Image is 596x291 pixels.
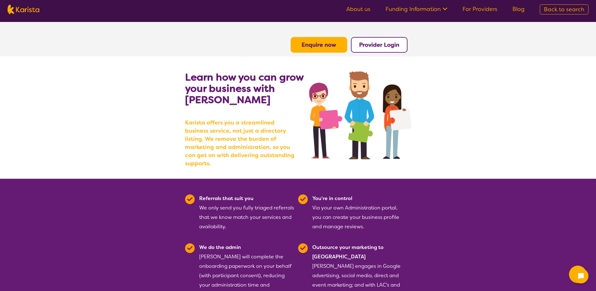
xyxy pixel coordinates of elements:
[199,195,254,202] b: Referrals that suit you
[351,37,407,53] button: Provider Login
[359,41,399,49] a: Provider Login
[185,71,303,106] b: Learn how you can grow your business with [PERSON_NAME]
[312,194,407,231] div: Via your own Administration portal, you can create your business profile and manage reviews.
[312,244,384,260] b: Outsource your marketing to [GEOGRAPHIC_DATA]
[199,194,294,231] div: We only send you fully triaged referrals that we know match your services and availability.
[309,71,411,159] img: grow your business with Karista
[312,195,352,202] b: You're in control
[302,41,336,49] a: Enquire now
[298,243,308,253] img: Tick
[185,243,195,253] img: Tick
[540,4,588,14] a: Back to search
[298,194,308,204] img: Tick
[385,5,447,13] a: Funding Information
[185,194,195,204] img: Tick
[199,244,241,251] b: We do the admin
[512,5,525,13] a: Blog
[185,119,298,167] b: Karista offers you a streamlined business service, not just a directory listing. We remove the bu...
[544,6,584,13] span: Back to search
[346,5,370,13] a: About us
[8,5,39,14] img: Karista logo
[291,37,347,53] button: Enquire now
[569,266,587,283] button: Channel Menu
[462,5,497,13] a: For Providers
